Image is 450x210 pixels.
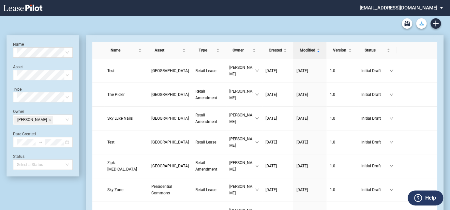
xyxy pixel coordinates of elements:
[265,68,277,73] span: [DATE]
[330,92,335,97] span: 1 . 0
[232,47,251,53] span: Owner
[402,18,412,29] a: Archive
[151,140,189,144] span: Pompano Citi Centre
[13,42,24,47] label: Name
[195,68,216,73] span: Retail Lease
[229,88,255,101] span: [PERSON_NAME]
[361,139,389,145] span: Initial Draft
[330,163,355,169] a: 1.0
[330,187,355,193] a: 1.0
[151,92,189,97] span: Huntington Square Plaza
[229,159,255,172] span: [PERSON_NAME]
[255,188,259,192] span: down
[293,42,326,59] th: Modified
[13,109,24,114] label: Owner
[365,47,385,53] span: Status
[389,164,393,168] span: down
[333,47,347,53] span: Version
[389,188,393,192] span: down
[265,91,290,98] a: [DATE]
[151,163,189,169] a: [GEOGRAPHIC_DATA]
[199,47,215,53] span: Type
[265,187,290,193] a: [DATE]
[361,67,389,74] span: Initial Draft
[13,154,24,159] label: Status
[14,116,53,124] span: Catherine Midkiff
[229,112,255,125] span: [PERSON_NAME]
[330,140,335,144] span: 1 . 0
[13,132,36,136] label: Date Created
[38,140,43,144] span: to
[229,136,255,149] span: [PERSON_NAME]
[48,118,52,121] span: close
[195,89,217,100] span: Retail Amendment
[389,140,393,144] span: down
[192,42,226,59] th: Type
[296,163,323,169] a: [DATE]
[107,115,145,122] a: Sky Luxe Nails
[265,140,277,144] span: [DATE]
[265,67,290,74] a: [DATE]
[195,187,216,192] span: Retail Lease
[13,87,22,92] label: Type
[17,116,47,123] span: [PERSON_NAME]
[107,187,145,193] a: Sky Zone
[151,183,189,196] a: Presidential Commons
[330,164,335,168] span: 1 . 0
[265,116,277,121] span: [DATE]
[358,42,397,59] th: Status
[425,194,436,202] label: Help
[255,164,259,168] span: down
[265,139,290,145] a: [DATE]
[296,91,323,98] a: [DATE]
[296,67,323,74] a: [DATE]
[151,68,189,73] span: Braemar Village Center
[430,18,441,29] a: Create new document
[195,112,223,125] a: Retail Amendment
[296,116,308,121] span: [DATE]
[13,65,23,69] label: Asset
[296,187,323,193] a: [DATE]
[296,164,308,168] span: [DATE]
[265,92,277,97] span: [DATE]
[151,115,189,122] a: [GEOGRAPHIC_DATA]
[229,183,255,196] span: [PERSON_NAME]
[255,93,259,97] span: down
[111,47,137,53] span: Name
[389,93,393,97] span: down
[195,187,223,193] a: Retail Lease
[389,116,393,120] span: down
[148,42,192,59] th: Asset
[107,139,145,145] a: Test
[195,139,223,145] a: Retail Lease
[296,187,308,192] span: [DATE]
[107,140,114,144] span: Test
[300,47,315,53] span: Modified
[255,69,259,73] span: down
[229,64,255,77] span: [PERSON_NAME]
[296,115,323,122] a: [DATE]
[296,68,308,73] span: [DATE]
[107,159,145,172] a: Zip’s [MEDICAL_DATA]
[330,91,355,98] a: 1.0
[265,164,277,168] span: [DATE]
[330,116,335,121] span: 1 . 0
[151,139,189,145] a: [GEOGRAPHIC_DATA]
[107,92,125,97] span: The Picklr
[104,42,148,59] th: Name
[107,187,123,192] span: Sky Zone
[296,92,308,97] span: [DATE]
[107,160,137,172] span: Zip’s Dry Cleaning
[330,115,355,122] a: 1.0
[265,163,290,169] a: [DATE]
[326,42,358,59] th: Version
[151,67,189,74] a: [GEOGRAPHIC_DATA]
[155,47,181,53] span: Asset
[107,116,133,121] span: Sky Luxe Nails
[195,140,216,144] span: Retail Lease
[195,159,223,172] a: Retail Amendment
[330,139,355,145] a: 1.0
[414,18,428,29] md-menu: Download Blank Form List
[330,68,335,73] span: 1 . 0
[361,187,389,193] span: Initial Draft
